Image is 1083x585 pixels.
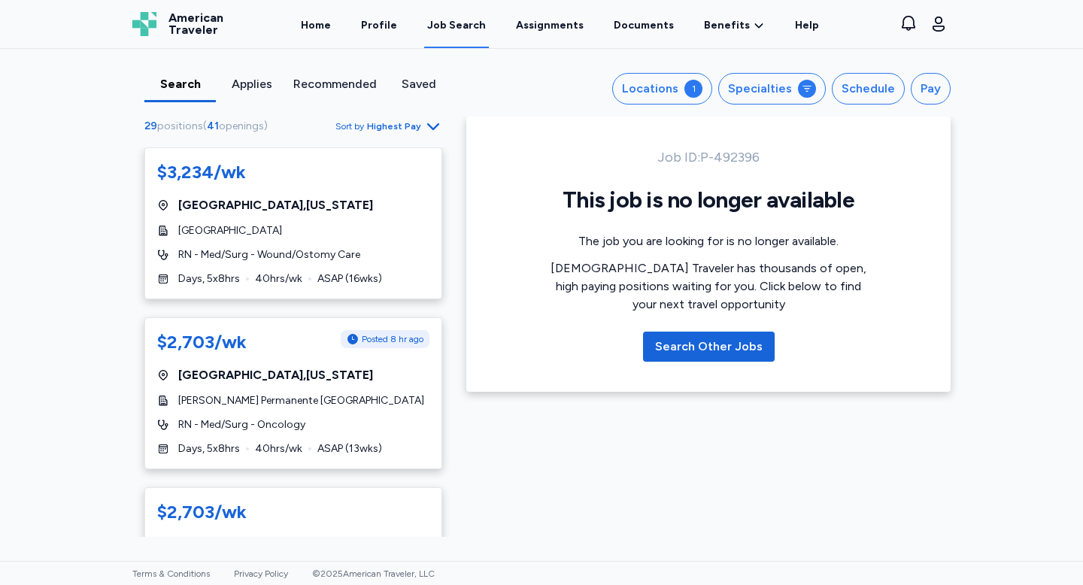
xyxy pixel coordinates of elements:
[157,330,247,354] div: $2,703/wk
[144,119,274,134] div: ( )
[427,18,486,33] div: Job Search
[178,223,282,238] span: [GEOGRAPHIC_DATA]
[317,271,382,286] span: ASAP ( 16 wks)
[704,18,765,33] a: Benefits
[132,12,156,36] img: Logo
[178,247,360,262] span: RN - Med/Surg - Wound/Ostomy Care
[704,18,750,33] span: Benefits
[178,417,305,432] span: RN - Med/Surg - Oncology
[551,186,866,214] h1: This job is no longer available
[424,2,489,48] a: Job Search
[643,332,775,362] button: Search Other Jobs
[335,120,364,132] span: Sort by
[684,80,702,98] div: 1
[551,232,866,250] div: The job you are looking for is no longer available.
[178,393,424,408] span: [PERSON_NAME] Permanente [GEOGRAPHIC_DATA]
[157,120,203,132] span: positions
[655,338,763,356] div: Search Other Jobs
[312,568,435,579] span: © 2025 American Traveler, LLC
[178,271,240,286] span: Days, 5x8hrs
[132,568,210,579] a: Terms & Conditions
[168,12,223,36] span: American Traveler
[317,441,382,456] span: ASAP ( 13 wks)
[255,271,302,286] span: 40 hrs/wk
[911,73,951,105] button: Pay
[219,120,264,132] span: openings
[157,160,246,184] div: $3,234/wk
[921,80,941,98] div: Pay
[551,259,866,314] div: [DEMOGRAPHIC_DATA] Traveler has thousands of open, high paying positions waiting for you. Click b...
[234,568,288,579] a: Privacy Policy
[551,147,866,168] div: Job ID: P-492396
[207,120,219,132] span: 41
[612,73,712,105] button: Locations1
[728,80,792,98] div: Specialties
[178,196,373,214] span: [GEOGRAPHIC_DATA] , [US_STATE]
[178,366,373,384] span: [GEOGRAPHIC_DATA] , [US_STATE]
[157,500,247,524] div: $2,703/wk
[389,75,448,93] div: Saved
[150,75,210,93] div: Search
[335,117,442,135] button: Sort byHighest Pay
[842,80,895,98] div: Schedule
[622,80,678,98] div: Locations
[222,75,281,93] div: Applies
[178,536,373,554] span: [GEOGRAPHIC_DATA] , [US_STATE]
[362,333,423,345] span: Posted 8 hr ago
[255,441,302,456] span: 40 hrs/wk
[832,73,905,105] button: Schedule
[178,441,240,456] span: Days, 5x8hrs
[293,75,377,93] div: Recommended
[367,120,421,132] span: Highest Pay
[718,73,826,105] button: Specialties
[144,120,157,132] span: 29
